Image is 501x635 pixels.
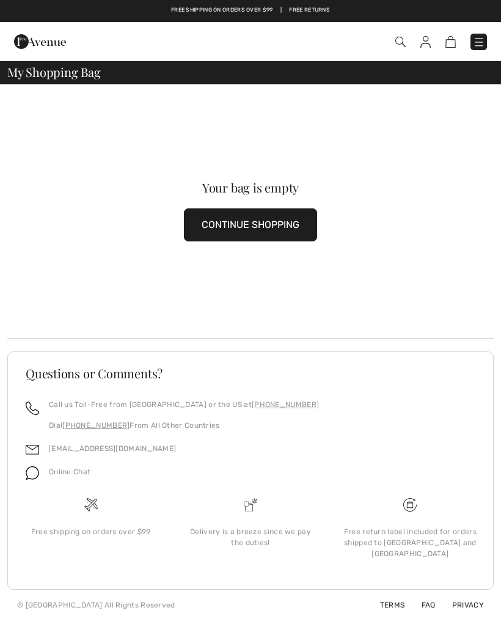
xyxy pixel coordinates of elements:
[403,498,417,512] img: Free shipping on orders over $99
[26,466,39,480] img: chat
[252,400,319,409] a: [PHONE_NUMBER]
[21,526,161,537] div: Free shipping on orders over $99
[17,600,175,611] div: © [GEOGRAPHIC_DATA] All Rights Reserved
[62,421,130,430] a: [PHONE_NUMBER]
[14,35,66,46] a: 1ère Avenue
[184,208,317,241] button: CONTINUE SHOPPING
[420,36,431,48] img: My Info
[26,402,39,415] img: call
[171,6,273,15] a: Free shipping on orders over $99
[280,6,282,15] span: |
[395,37,406,47] img: Search
[49,420,319,431] p: Dial From All Other Countries
[7,66,101,78] span: My Shopping Bag
[84,498,98,512] img: Free shipping on orders over $99
[365,601,405,609] a: Terms
[32,182,469,194] div: Your bag is empty
[49,468,90,476] span: Online Chat
[14,29,66,54] img: 1ère Avenue
[340,526,480,559] div: Free return label included for orders shipped to [GEOGRAPHIC_DATA] and [GEOGRAPHIC_DATA]
[244,498,257,512] img: Delivery is a breeze since we pay the duties!
[180,526,320,548] div: Delivery is a breeze since we pay the duties!
[407,601,436,609] a: FAQ
[49,444,176,453] a: [EMAIL_ADDRESS][DOMAIN_NAME]
[445,36,456,48] img: Shopping Bag
[289,6,330,15] a: Free Returns
[26,443,39,457] img: email
[26,367,475,380] h3: Questions or Comments?
[437,601,484,609] a: Privacy
[49,399,319,410] p: Call us Toll-Free from [GEOGRAPHIC_DATA] or the US at
[473,36,485,48] img: Menu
